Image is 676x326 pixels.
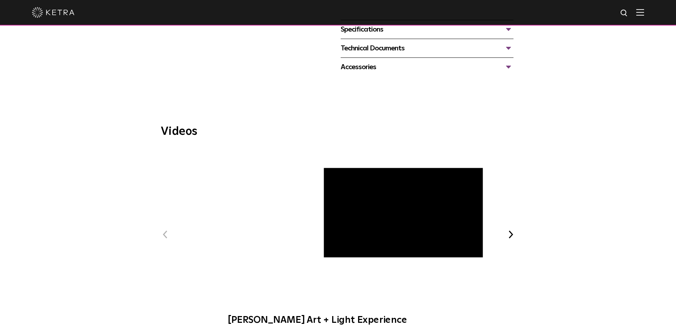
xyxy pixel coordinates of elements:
button: Next [506,230,516,239]
img: ketra-logo-2019-white [32,7,75,18]
div: Specifications [341,24,513,35]
button: Previous [161,230,170,239]
img: Hamburger%20Nav.svg [636,9,644,16]
div: Accessories [341,61,513,73]
img: search icon [620,9,629,18]
h3: Videos [161,126,516,137]
div: Technical Documents [341,43,513,54]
